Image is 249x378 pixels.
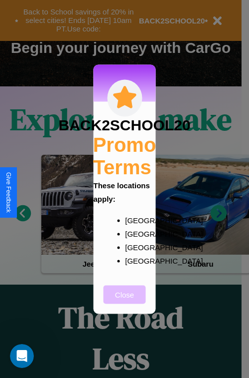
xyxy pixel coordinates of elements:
b: These locations apply: [94,181,150,203]
p: [GEOGRAPHIC_DATA] [125,240,144,254]
div: Give Feedback [5,172,12,213]
h3: BACK2SCHOOL20 [58,116,190,133]
h2: Promo Terms [93,133,156,178]
p: [GEOGRAPHIC_DATA] [125,213,144,227]
button: Close [104,285,146,304]
p: [GEOGRAPHIC_DATA] [125,254,144,267]
p: [GEOGRAPHIC_DATA] [125,227,144,240]
iframe: Intercom live chat [10,344,34,368]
